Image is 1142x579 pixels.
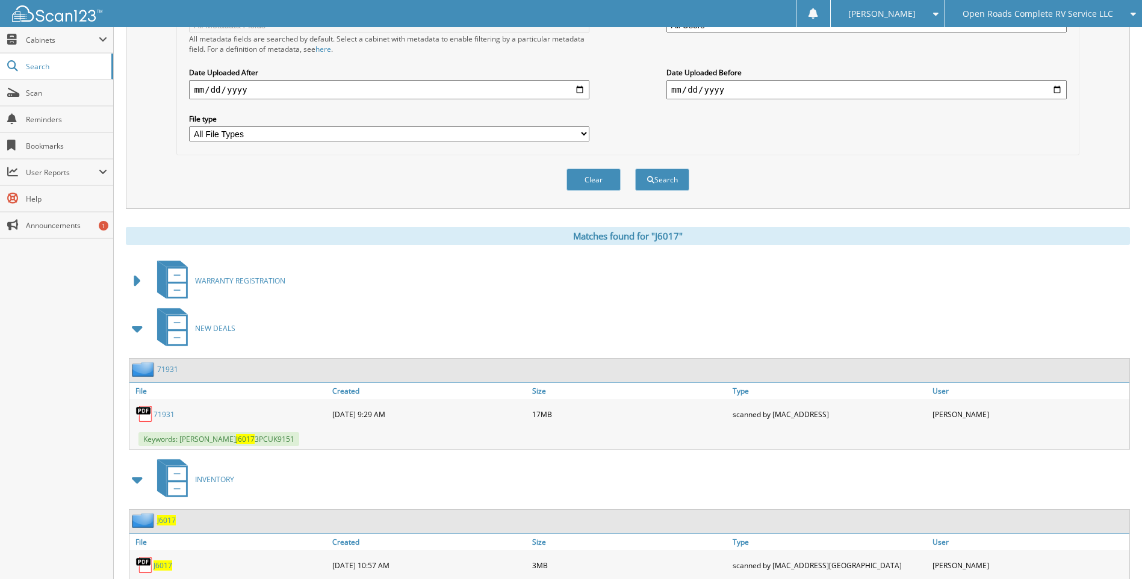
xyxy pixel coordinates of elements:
[26,194,107,204] span: Help
[529,402,729,426] div: 17MB
[529,553,729,577] div: 3MB
[129,534,329,550] a: File
[929,402,1129,426] div: [PERSON_NAME]
[666,67,1067,78] label: Date Uploaded Before
[666,80,1067,99] input: end
[129,383,329,399] a: File
[929,534,1129,550] a: User
[635,169,689,191] button: Search
[236,434,255,444] span: J6017
[315,44,331,54] a: here
[963,10,1113,17] span: Open Roads Complete RV Service LLC
[26,88,107,98] span: Scan
[329,383,529,399] a: Created
[150,305,235,352] a: NEW DEALS
[26,141,107,151] span: Bookmarks
[26,61,105,72] span: Search
[730,553,929,577] div: scanned by [MAC_ADDRESS][GEOGRAPHIC_DATA]
[12,5,102,22] img: scan123-logo-white.svg
[529,534,729,550] a: Size
[150,456,234,503] a: INVENTORY
[189,80,589,99] input: start
[138,432,299,446] span: Keywords: [PERSON_NAME] 3PCUK9151
[154,560,172,571] a: J6017
[126,227,1130,245] div: Matches found for "J6017"
[135,556,154,574] img: PDF.png
[154,409,175,420] a: 71931
[730,383,929,399] a: Type
[26,167,99,178] span: User Reports
[195,474,234,485] span: INVENTORY
[730,402,929,426] div: scanned by [MAC_ADDRESS]
[132,362,157,377] img: folder2.png
[157,364,178,374] a: 71931
[135,405,154,423] img: PDF.png
[189,34,589,54] div: All metadata fields are searched by default. Select a cabinet with metadata to enable filtering b...
[99,221,108,231] div: 1
[329,402,529,426] div: [DATE] 9:29 AM
[189,114,589,124] label: File type
[529,383,729,399] a: Size
[566,169,621,191] button: Clear
[26,220,107,231] span: Announcements
[929,383,1129,399] a: User
[929,553,1129,577] div: [PERSON_NAME]
[150,257,285,305] a: WARRANTY REGISTRATION
[329,534,529,550] a: Created
[329,553,529,577] div: [DATE] 10:57 AM
[26,35,99,45] span: Cabinets
[189,67,589,78] label: Date Uploaded After
[195,323,235,333] span: NEW DEALS
[848,10,916,17] span: [PERSON_NAME]
[132,513,157,528] img: folder2.png
[195,276,285,286] span: WARRANTY REGISTRATION
[26,114,107,125] span: Reminders
[157,515,176,525] a: J6017
[730,534,929,550] a: Type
